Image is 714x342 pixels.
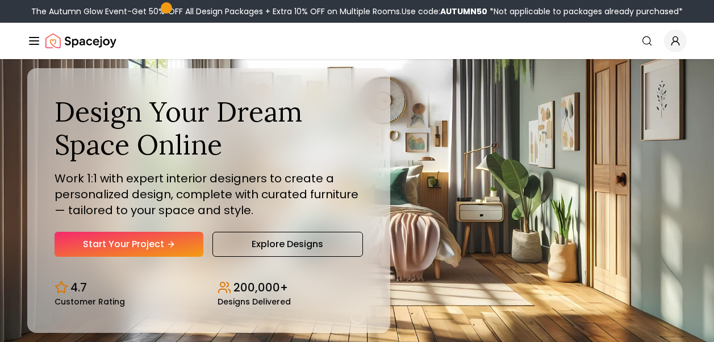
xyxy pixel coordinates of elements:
img: Spacejoy Logo [45,30,116,52]
a: Start Your Project [55,232,203,257]
p: 4.7 [70,280,87,295]
small: Customer Rating [55,298,125,306]
span: *Not applicable to packages already purchased* [487,6,683,17]
div: Design stats [55,270,363,306]
a: Explore Designs [212,232,362,257]
p: 200,000+ [233,280,288,295]
a: Spacejoy [45,30,116,52]
small: Designs Delivered [218,298,291,306]
h1: Design Your Dream Space Online [55,95,363,161]
span: Use code: [402,6,487,17]
div: The Autumn Glow Event-Get 50% OFF All Design Packages + Extra 10% OFF on Multiple Rooms. [31,6,683,17]
p: Work 1:1 with expert interior designers to create a personalized design, complete with curated fu... [55,170,363,218]
nav: Global [27,23,687,59]
b: AUTUMN50 [440,6,487,17]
